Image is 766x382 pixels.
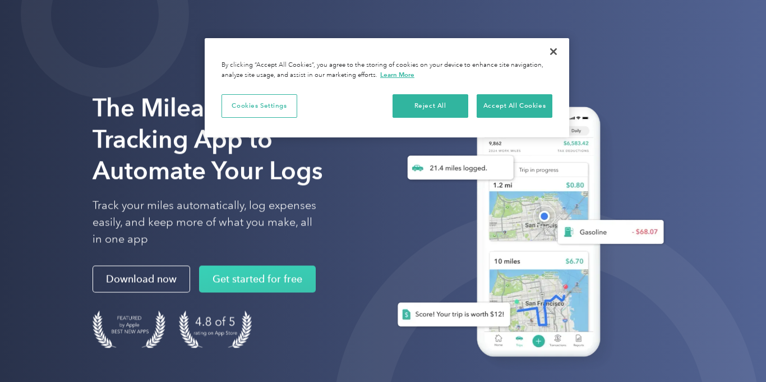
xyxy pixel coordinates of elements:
[541,39,566,64] button: Close
[380,95,673,374] img: Everlance, mileage tracker app, expense tracking app
[205,38,569,137] div: Cookie banner
[93,311,165,348] img: Badge for Featured by Apple Best New Apps
[199,266,316,293] a: Get started for free
[222,61,552,80] div: By clicking “Accept All Cookies”, you agree to the storing of cookies on your device to enhance s...
[93,93,323,186] strong: The Mileage Tracking App to Automate Your Logs
[393,94,468,118] button: Reject All
[222,94,297,118] button: Cookies Settings
[380,71,414,79] a: More information about your privacy, opens in a new tab
[179,311,252,348] img: 4.9 out of 5 stars on the app store
[93,266,190,293] a: Download now
[477,94,552,118] button: Accept All Cookies
[93,197,317,248] p: Track your miles automatically, log expenses easily, and keep more of what you make, all in one app
[205,38,569,137] div: Privacy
